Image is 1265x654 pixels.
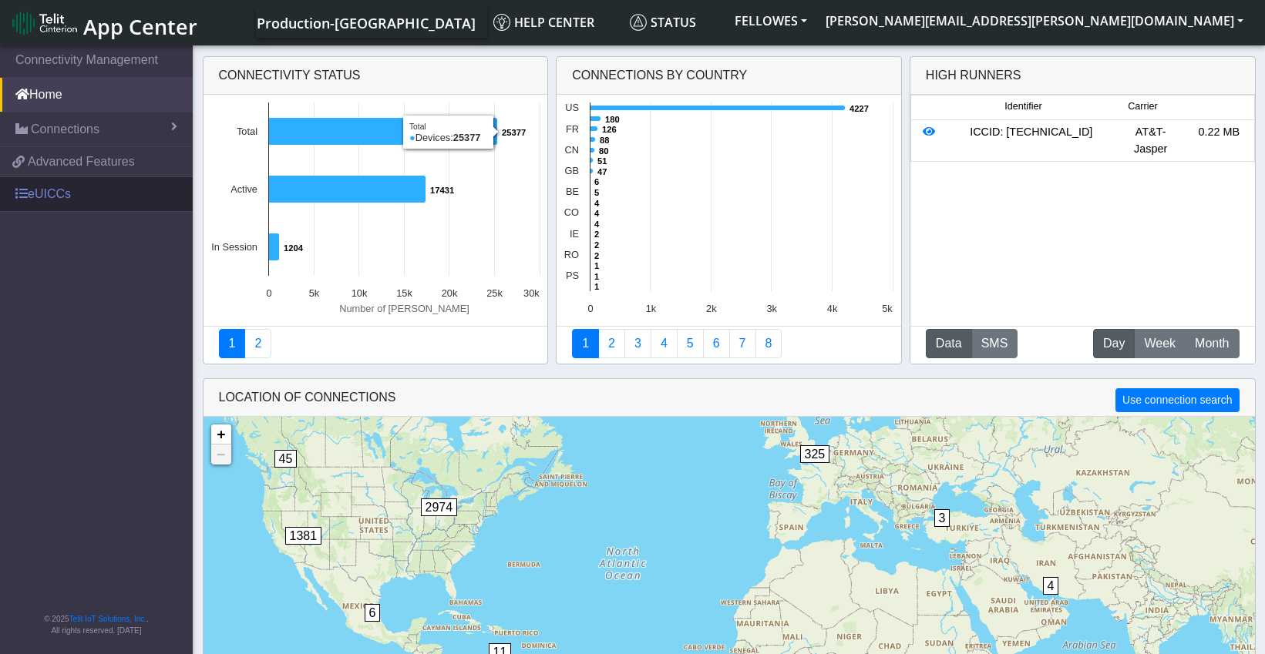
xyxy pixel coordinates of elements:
text: 4k [827,303,838,314]
text: 25k [486,287,503,299]
span: Week [1144,334,1176,353]
span: 325 [800,445,830,463]
a: Your current platform instance [256,7,475,38]
text: Number of [PERSON_NAME] [339,303,469,314]
div: Connectivity status [204,57,548,95]
a: 14 Days Trend [703,329,730,358]
text: 30k [523,287,540,299]
span: Identifier [1004,99,1041,114]
a: Carrier [598,329,625,358]
text: RO [564,249,579,260]
text: 4227 [850,104,869,113]
button: SMS [971,329,1018,358]
a: Connections By Country [572,329,599,358]
text: 2k [706,303,717,314]
a: Usage by Carrier [677,329,704,358]
span: Production-[GEOGRAPHIC_DATA] [257,14,476,32]
text: 1k [646,303,657,314]
text: 20k [441,287,457,299]
div: LOCATION OF CONNECTIONS [204,379,1255,417]
div: 0.22 MB [1185,124,1253,157]
span: Day [1103,334,1125,353]
text: 4 [594,199,600,208]
text: In Session [211,241,257,253]
a: Zoom out [211,444,231,465]
div: Connections By Country [557,57,901,95]
a: App Center [12,6,195,39]
button: FELLOWES [725,7,816,35]
button: Day [1093,329,1135,358]
a: Connections By Carrier [651,329,678,358]
text: CO [564,206,579,218]
text: 80 [599,146,608,156]
span: Status [630,14,696,31]
img: status.svg [630,14,647,31]
button: Data [926,329,972,358]
text: 6 [594,177,599,186]
text: CN [565,144,579,156]
span: 2974 [421,498,458,516]
img: logo-telit-cinterion-gw-new.png [12,11,77,35]
text: FR [566,123,579,135]
button: Month [1185,329,1239,358]
text: GB [565,165,580,176]
a: Zoom in [211,424,231,444]
text: 126 [602,125,617,134]
text: 0 [266,287,271,299]
span: Advanced Features [28,153,135,171]
nav: Summary paging [572,329,886,358]
text: 15k [396,287,412,299]
text: 2 [594,230,599,239]
span: 1381 [285,527,322,545]
text: US [565,102,579,113]
div: AT&T-Jasper [1116,124,1185,157]
div: 4 [1043,577,1058,623]
div: ICCID: [TECHNICAL_ID] [946,124,1116,157]
a: Zero Session [729,329,756,358]
text: 10k [351,287,367,299]
button: [PERSON_NAME][EMAIL_ADDRESS][PERSON_NAME][DOMAIN_NAME] [816,7,1253,35]
span: Carrier [1128,99,1157,114]
span: App Center [83,12,197,41]
text: 5k [882,303,893,314]
text: 180 [605,115,620,124]
text: 5 [594,188,599,197]
text: 88 [600,136,609,145]
a: Connectivity status [219,329,246,358]
text: IE [570,228,579,240]
a: Deployment status [244,329,271,358]
text: 1204 [284,243,304,253]
text: 25377 [502,128,526,137]
text: 17431 [430,186,454,195]
span: 45 [274,450,298,468]
a: Status [624,7,725,38]
div: High Runners [926,66,1021,85]
text: 4 [594,209,600,218]
text: 47 [597,167,607,176]
text: 4 [594,220,600,229]
span: 3 [934,509,950,527]
a: Help center [487,7,624,38]
img: knowledge.svg [493,14,510,31]
text: 3k [767,303,778,314]
text: Total [236,126,257,137]
text: 1 [594,282,599,291]
button: Use connection search [1115,388,1239,412]
text: 51 [597,156,607,166]
span: Month [1195,334,1229,353]
text: 1 [594,272,599,281]
text: 1 [594,261,599,270]
button: Week [1134,329,1186,358]
text: BE [566,186,579,197]
span: Help center [493,14,594,31]
a: Not Connected for 30 days [755,329,782,358]
text: 2 [594,251,599,260]
span: 4 [1043,577,1059,595]
span: 6 [365,604,381,622]
text: PS [566,270,579,281]
text: 0 [588,303,594,314]
a: Telit IoT Solutions, Inc. [69,615,146,623]
span: Connections [31,120,99,139]
text: Active [230,183,257,195]
a: Usage per Country [624,329,651,358]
